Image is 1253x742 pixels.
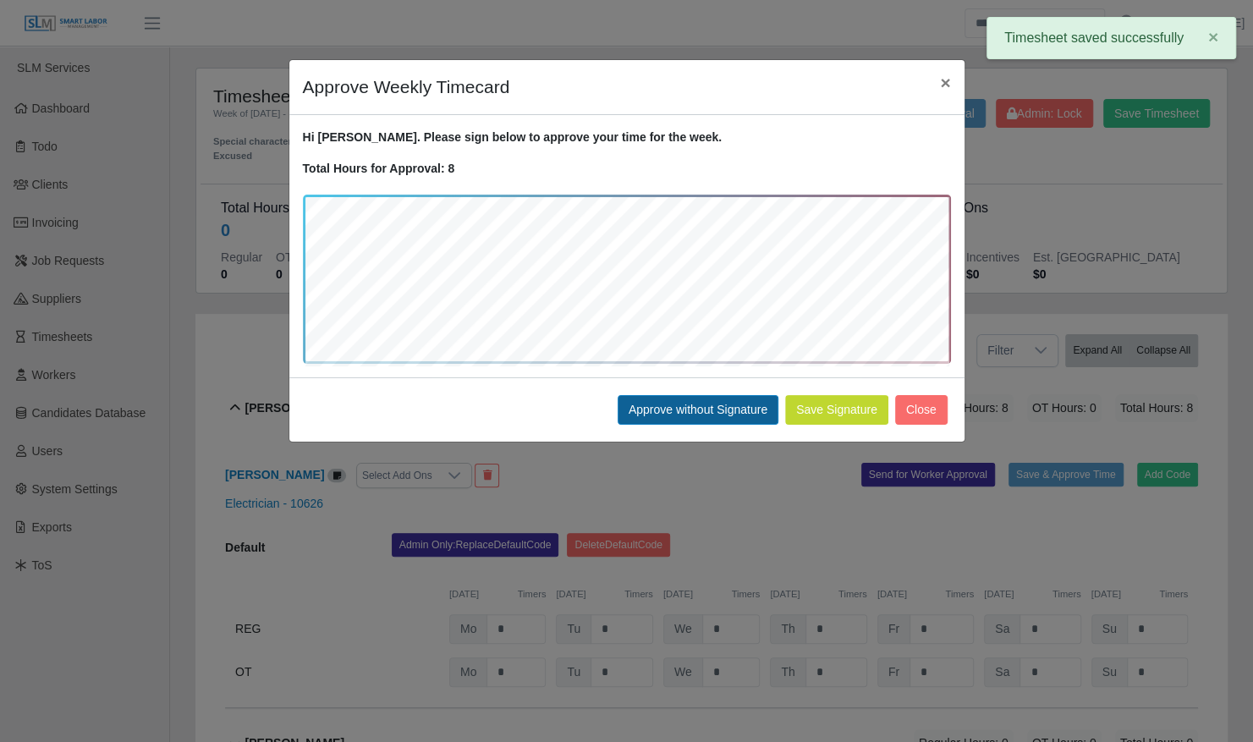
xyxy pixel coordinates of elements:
div: Timesheet saved successfully [986,17,1236,59]
span: × [940,73,950,92]
button: Close [926,60,964,105]
button: Close [895,395,948,425]
strong: Total Hours for Approval: 8 [303,162,455,175]
strong: Hi [PERSON_NAME]. Please sign below to approve your time for the week. [303,130,723,144]
button: Save Signature [785,395,888,425]
h4: Approve Weekly Timecard [303,74,510,101]
button: Approve without Signature [618,395,778,425]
